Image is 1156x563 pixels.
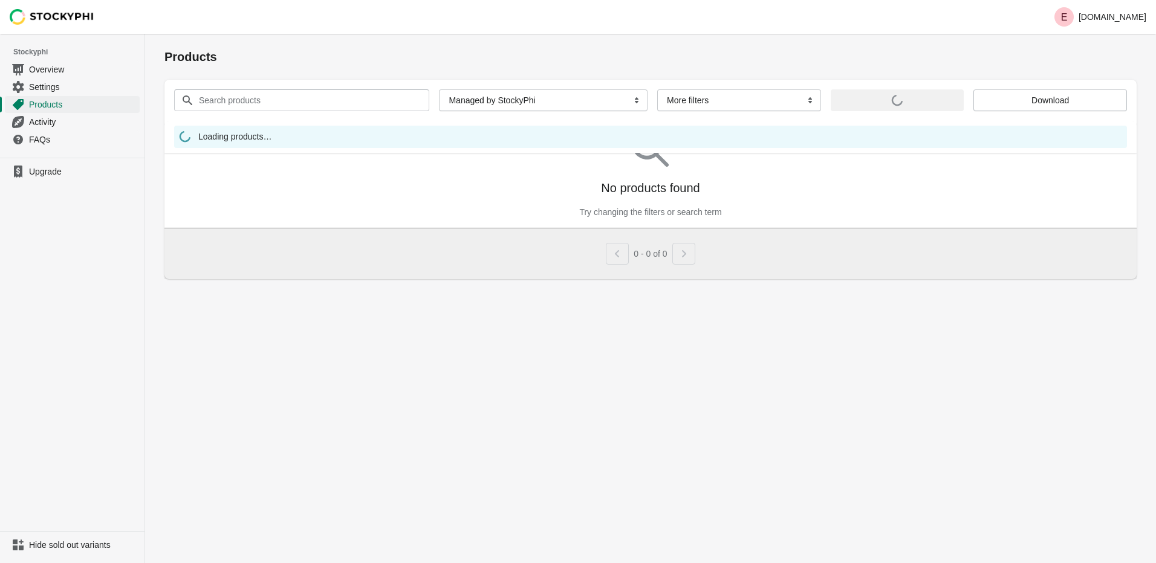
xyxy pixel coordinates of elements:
[579,206,721,218] p: Try changing the filters or search term
[5,60,140,78] a: Overview
[5,163,140,180] a: Upgrade
[1054,7,1074,27] span: Avatar with initials E
[5,95,140,113] a: Products
[29,539,137,551] span: Hide sold out variants
[29,134,137,146] span: FAQs
[13,46,144,58] span: Stockyphi
[29,116,137,128] span: Activity
[10,9,94,25] img: Stockyphi
[1050,5,1151,29] button: Avatar with initials E[DOMAIN_NAME]
[601,179,700,196] p: No products found
[164,48,1137,65] h1: Products
[29,81,137,93] span: Settings
[5,536,140,553] a: Hide sold out variants
[5,78,140,95] a: Settings
[973,89,1127,111] button: Download
[29,63,137,76] span: Overview
[606,238,695,265] nav: Pagination
[5,130,140,148] a: FAQs
[198,89,408,111] input: Search products
[1079,12,1146,22] p: [DOMAIN_NAME]
[634,249,667,259] span: 0 - 0 of 0
[29,98,137,111] span: Products
[198,130,271,146] span: Loading products…
[1061,12,1068,22] text: E
[29,166,137,178] span: Upgrade
[5,113,140,130] a: Activity
[1031,95,1069,105] span: Download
